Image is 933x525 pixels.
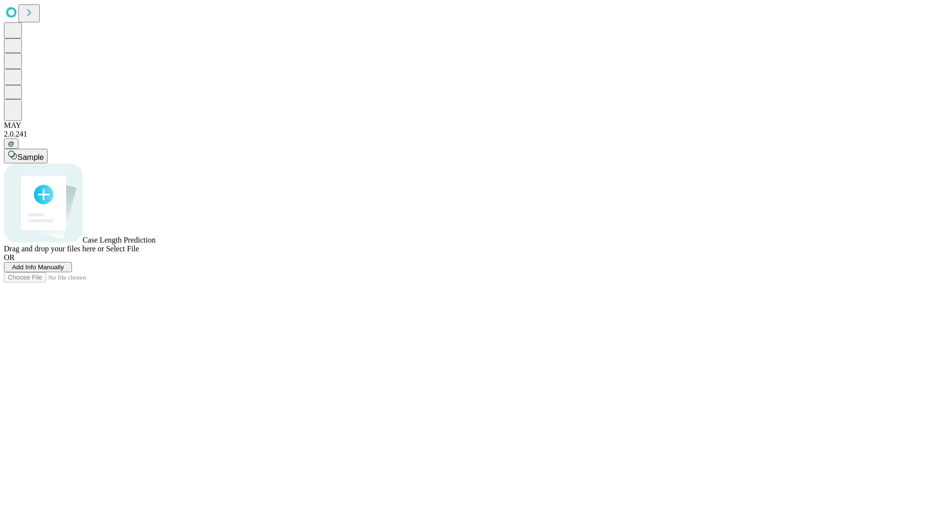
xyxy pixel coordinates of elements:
button: @ [4,139,18,149]
button: Add Info Manually [4,262,72,272]
div: 2.0.241 [4,130,929,139]
span: OR [4,253,15,262]
span: Case Length Prediction [83,236,155,244]
span: Select File [106,245,139,253]
span: @ [8,140,15,147]
div: MAY [4,121,929,130]
span: Add Info Manually [12,263,64,271]
span: Sample [17,153,44,161]
span: Drag and drop your files here or [4,245,104,253]
button: Sample [4,149,48,163]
